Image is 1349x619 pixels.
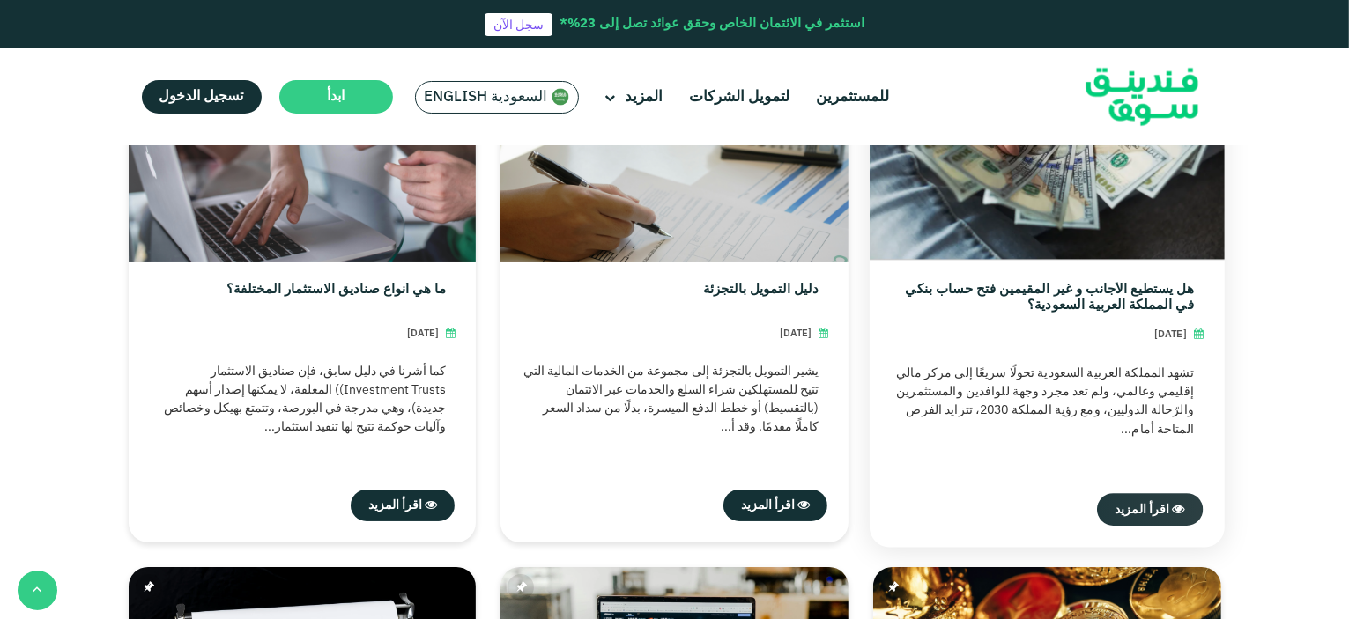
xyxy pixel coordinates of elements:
a: اقرأ المزيد [351,490,455,521]
img: هل يستطيع الأجانب و غير المقيمين فتح حساب بنكي في المملكة العربية السعودية؟ [870,55,1225,261]
div: كما أشرنا في دليل سابق، فإن صناديق الاستثمار Investment Trusts)) المغلقة، لا يمكنها إصدار أسهم جد... [150,363,456,451]
a: اقرأ المزيد [723,490,827,521]
img: SA Flag [552,88,569,106]
a: دليل التمويل بالتجزئة [703,283,819,313]
span: اقرأ المزيد [741,499,795,512]
img: ما هي أنواع صناديق الاستثمار المختلفة؟ [129,60,477,262]
span: ابدأ [327,90,345,103]
span: [DATE] [407,329,439,338]
span: المزيد [626,90,663,105]
img: Logo [1056,53,1228,142]
span: [DATE] [1154,330,1187,339]
span: [DATE] [780,329,812,338]
img: التمويل بالتجزئة [500,60,849,262]
a: ما هي أنواع صناديق الاستثمار المختلفة؟ [226,283,446,313]
button: back [18,571,57,610]
div: تشهد المملكة العربية السعودية تحولًا سريعًا إلى مركز مالي إقليمي وعالمي، ولم تعد مجرد وجهة للوافد... [891,364,1203,453]
span: السعودية English [425,87,548,107]
a: هل يستطيع الأجانب و غير المقيمين فتح حساب بنكي في المملكة العربية السعودية؟ [891,282,1193,313]
a: للمستثمرين [812,83,894,112]
a: اقرأ المزيد [1097,493,1203,526]
a: تسجيل الدخول [142,80,262,114]
a: سجل الآن [485,13,552,36]
span: اقرأ المزيد [368,499,422,512]
span: اقرأ المزيد [1115,503,1169,515]
div: يشير التمويل بالتجزئة إلى مجموعة من الخدمات المالية التي تتيح للمستهلكين شراء السلع والخدمات عبر ... [522,363,827,451]
div: استثمر في الائتمان الخاص وحقق عوائد تصل إلى 23%* [560,14,864,34]
a: لتمويل الشركات [686,83,795,112]
span: تسجيل الدخول [159,90,244,103]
